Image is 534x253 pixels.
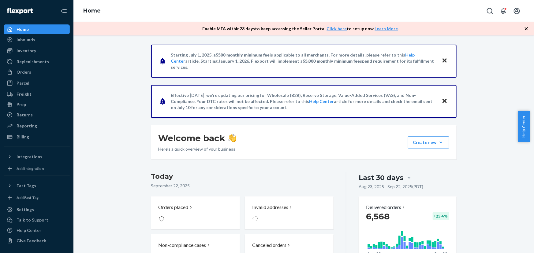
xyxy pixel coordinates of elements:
button: Open account menu [511,5,523,17]
button: Help Center [518,111,530,142]
button: Invalid addresses [245,196,334,229]
p: Starting July 1, 2025, a is applicable to all merchants. For more details, please refer to this a... [171,52,436,70]
div: Inbounds [17,37,35,43]
p: Here’s a quick overview of your business [159,146,237,152]
button: Give Feedback [4,236,70,246]
p: Enable MFA within 23 days to keep accessing the Seller Portal. to setup now. . [203,26,399,32]
button: Close [441,57,449,65]
p: September 22, 2025 [151,183,334,189]
div: Returns [17,112,33,118]
a: Settings [4,205,70,215]
a: Returns [4,110,70,120]
div: Replenishments [17,59,49,65]
div: Add Integration [17,166,44,171]
div: Prep [17,101,26,108]
a: Orders [4,67,70,77]
div: Billing [17,134,29,140]
ol: breadcrumbs [78,2,106,20]
div: Reporting [17,123,37,129]
div: Home [17,26,29,32]
div: Last 30 days [359,173,403,182]
a: Inventory [4,46,70,56]
p: Aug 23, 2025 - Sep 22, 2025 ( PDT ) [359,184,423,190]
span: 6,568 [366,211,390,222]
div: Settings [17,207,34,213]
div: Inventory [17,48,36,54]
a: Help Center [4,226,70,235]
button: Close Navigation [58,5,70,17]
div: Give Feedback [17,238,46,244]
a: Add Fast Tag [4,193,70,202]
div: Add Fast Tag [17,195,39,200]
button: Orders placed [151,196,240,229]
p: Invalid addresses [252,204,288,211]
a: Replenishments [4,57,70,67]
p: Canceled orders [252,242,286,249]
img: Flexport logo [7,8,33,14]
div: Help Center [17,227,41,233]
a: Prep [4,100,70,109]
a: Billing [4,132,70,142]
button: Close [441,97,449,106]
a: Click here [327,26,347,31]
button: Create new [408,136,449,148]
div: Talk to Support [17,217,48,223]
div: + 25.4 % [433,212,449,220]
button: Talk to Support [4,215,70,225]
p: Orders placed [159,204,189,211]
p: Effective [DATE], we're updating our pricing for Wholesale (B2B), Reserve Storage, Value-Added Se... [171,92,436,111]
a: Learn More [375,26,398,31]
p: Non-compliance cases [159,242,206,249]
button: Fast Tags [4,181,70,191]
h1: Welcome back [159,133,237,144]
button: Integrations [4,152,70,162]
button: Open notifications [497,5,510,17]
span: Support [12,4,34,10]
div: Integrations [17,154,42,160]
a: Help Center [309,99,334,104]
a: Home [83,7,101,14]
button: Delivered orders [366,204,406,211]
div: Orders [17,69,31,75]
div: Fast Tags [17,183,36,189]
a: Freight [4,89,70,99]
a: Parcel [4,78,70,88]
img: hand-wave emoji [228,134,237,142]
div: Freight [17,91,32,97]
h3: Today [151,172,334,182]
span: $500 monthly minimum fee [216,52,270,57]
button: Open Search Box [484,5,496,17]
a: Inbounds [4,35,70,45]
a: Reporting [4,121,70,131]
span: $5,000 monthly minimum fee [303,58,360,64]
a: Home [4,24,70,34]
a: Add Integration [4,164,70,173]
div: Parcel [17,80,29,86]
